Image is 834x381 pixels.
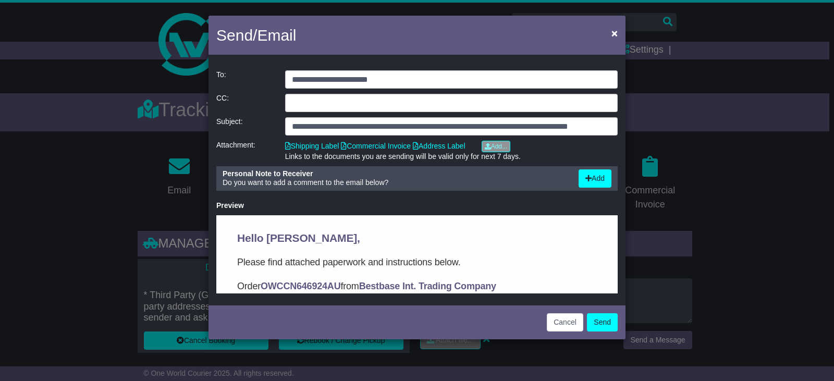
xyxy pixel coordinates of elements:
[21,17,144,29] span: Hello [PERSON_NAME],
[579,169,611,188] button: Add
[211,94,280,112] div: CC:
[211,141,280,161] div: Attachment:
[285,152,618,161] div: Links to the documents you are sending will be valid only for next 7 days.
[211,117,280,136] div: Subject:
[216,201,618,210] div: Preview
[21,40,381,54] p: Please find attached paperwork and instructions below.
[211,70,280,89] div: To:
[413,142,465,150] a: Address Label
[21,64,381,107] p: Order from to . In this email you’ll find important information about your order, and what you ne...
[587,313,618,331] button: Send
[482,141,510,152] a: Add...
[223,169,568,178] div: Personal Note to Receiver
[21,66,280,91] strong: Bestbase Int. Trading Company Ltd
[216,23,296,47] h4: Send/Email
[285,142,339,150] a: Shipping Label
[606,22,623,44] button: Close
[611,27,618,39] span: ×
[341,142,411,150] a: Commercial Invoice
[217,169,573,188] div: Do you want to add a comment to the email below?
[547,313,583,331] button: Cancel
[44,66,124,76] strong: OWCCN646924AU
